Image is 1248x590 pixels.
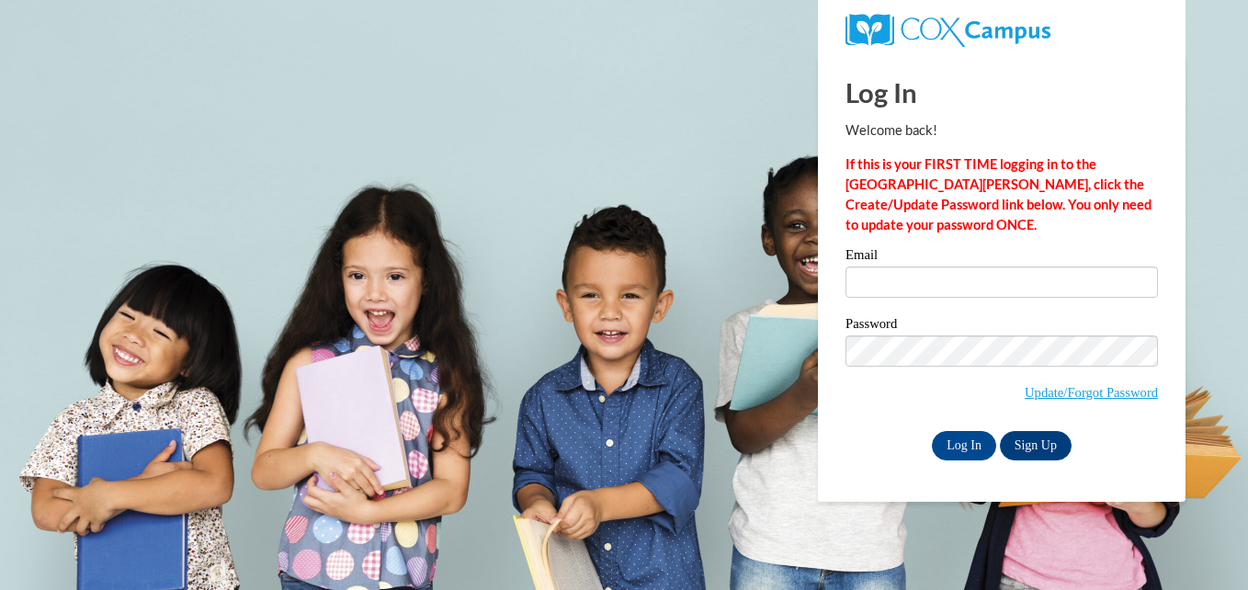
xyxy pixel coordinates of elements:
[845,317,1158,335] label: Password
[1000,431,1072,460] a: Sign Up
[932,431,996,460] input: Log In
[845,74,1158,111] h1: Log In
[845,14,1050,47] img: COX Campus
[845,21,1050,37] a: COX Campus
[845,248,1158,267] label: Email
[845,156,1152,233] strong: If this is your FIRST TIME logging in to the [GEOGRAPHIC_DATA][PERSON_NAME], click the Create/Upd...
[845,120,1158,141] p: Welcome back!
[1025,385,1158,400] a: Update/Forgot Password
